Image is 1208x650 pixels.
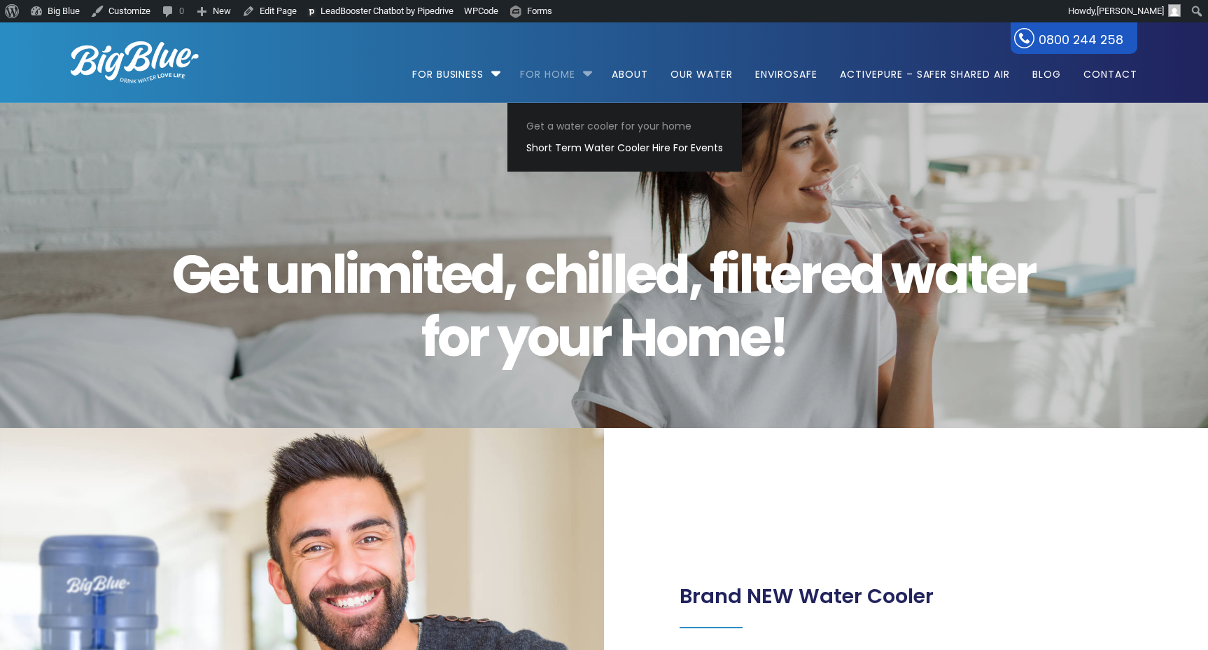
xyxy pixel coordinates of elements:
[745,22,827,113] a: EnviroSafe
[680,584,934,609] h2: Brand NEW Water Cooler
[602,22,658,113] a: About
[1023,22,1071,113] a: Blog
[520,116,729,137] a: Get a water cooler for your home
[830,22,1020,113] a: ActivePure – Safer Shared Air
[412,22,494,113] a: For Business
[510,22,585,113] a: For Home
[146,243,1062,369] span: Get unlimited, chilled, filtered water for your Home!
[680,565,934,609] div: Page 1
[520,137,729,159] a: Short Term Water Cooler Hire For Events
[1116,558,1188,630] iframe: Chatbot
[1074,22,1137,113] a: Contact
[1097,6,1164,16] span: [PERSON_NAME]
[307,8,316,17] img: logo.svg
[71,41,199,83] img: logo
[661,22,743,113] a: Our Water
